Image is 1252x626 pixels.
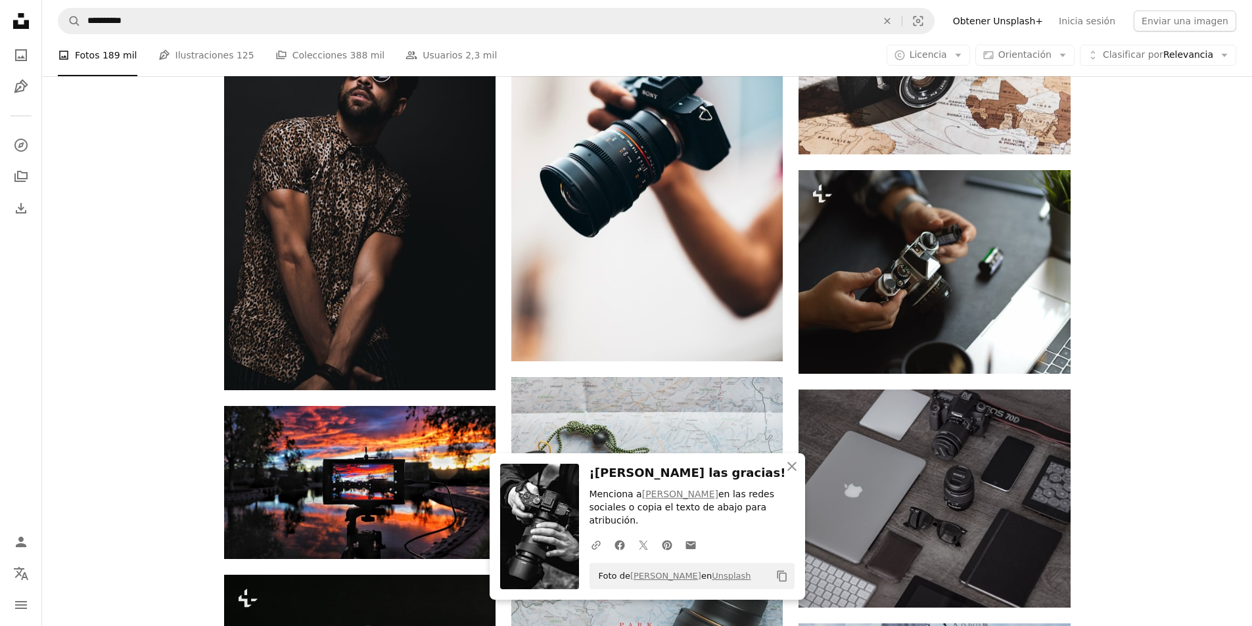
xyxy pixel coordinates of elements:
[8,195,34,221] a: Historial de descargas
[799,390,1070,608] img: iPad cerca de gafas de sol, billetera y cámara DSLR
[1103,49,1163,60] span: Clasificar por
[945,11,1051,32] a: Obtener Unsplash+
[224,181,496,192] a: Hombre con camiseta abotonada con estampado de leopardo marrón y negro y gafas de sol negras cruz...
[590,488,795,527] p: Menciona a en las redes sociales o copia el texto de abajo para atribución.
[511,152,783,164] a: cámara DSLR Sony negra
[902,9,934,34] button: Búsqueda visual
[8,42,34,68] a: Fotos
[998,49,1052,60] span: Orientación
[799,492,1070,504] a: iPad cerca de gafas de sol, billetera y cámara DSLR
[8,8,34,37] a: Inicio — Unsplash
[8,74,34,100] a: Ilustraciones
[8,529,34,555] a: Iniciar sesión / Registrarse
[237,48,254,62] span: 125
[350,48,385,62] span: 388 mil
[799,170,1070,374] img: Vista de cerca de las manos del fotógrafo usando la cámara en la mesa de trabajo con suministros ...
[275,34,385,76] a: Colecciones 388 mil
[910,49,947,60] span: Licencia
[592,566,751,587] span: Foto de en
[1134,11,1236,32] button: Enviar una imagen
[630,571,701,581] a: [PERSON_NAME]
[887,45,970,66] button: Licencia
[712,571,751,581] a: Unsplash
[158,34,254,76] a: Ilustraciones 125
[465,48,497,62] span: 2,3 mil
[590,464,795,483] h3: ¡[PERSON_NAME] las gracias!
[8,592,34,618] button: Menú
[1051,11,1123,32] a: Inicia sesión
[8,560,34,587] button: Idioma
[679,531,703,558] a: Comparte por correo electrónico
[406,34,497,76] a: Usuarios 2,3 mil
[799,265,1070,277] a: Vista de cerca de las manos del fotógrafo usando la cámara en la mesa de trabajo con suministros ...
[58,8,935,34] form: Encuentra imágenes en todo el sitio
[975,45,1075,66] button: Orientación
[608,531,632,558] a: Comparte en Facebook
[771,565,793,587] button: Copiar al portapapeles
[224,476,496,488] a: Fotografía de la hora dorada de un cuerpo de agua rodeado de árboles
[1103,49,1213,62] span: Relevancia
[655,531,679,558] a: Comparte en Pinterest
[8,164,34,190] a: Colecciones
[224,406,496,558] img: Fotografía de la hora dorada de un cuerpo de agua rodeado de árboles
[58,9,81,34] button: Buscar en Unsplash
[1080,45,1236,66] button: Clasificar porRelevancia
[8,132,34,158] a: Explorar
[873,9,902,34] button: Borrar
[642,489,718,499] a: [PERSON_NAME]
[632,531,655,558] a: Comparte en Twitter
